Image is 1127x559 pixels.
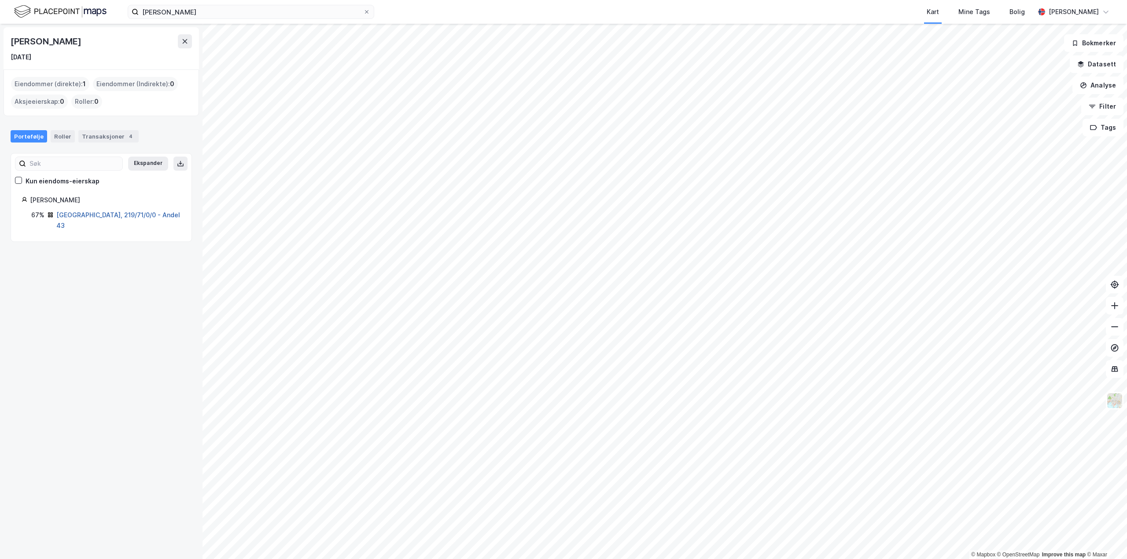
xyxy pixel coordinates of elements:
[1049,7,1099,17] div: [PERSON_NAME]
[997,552,1040,558] a: OpenStreetMap
[11,95,68,109] div: Aksjeeierskap :
[51,130,75,142] div: Roller
[56,211,180,229] a: [GEOGRAPHIC_DATA], 219/71/0/0 - Andel 43
[1042,552,1086,558] a: Improve this map
[1009,7,1025,17] div: Bolig
[128,157,168,171] button: Ekspander
[1072,77,1123,94] button: Analyse
[1106,392,1123,409] img: Z
[11,130,47,142] div: Portefølje
[93,77,178,91] div: Eiendommer (Indirekte) :
[927,7,939,17] div: Kart
[126,132,135,141] div: 4
[1083,517,1127,559] iframe: Chat Widget
[1070,55,1123,73] button: Datasett
[26,157,122,170] input: Søk
[60,96,64,107] span: 0
[1064,34,1123,52] button: Bokmerker
[958,7,990,17] div: Mine Tags
[139,5,363,18] input: Søk på adresse, matrikkel, gårdeiere, leietakere eller personer
[83,79,86,89] span: 1
[1083,517,1127,559] div: Kontrollprogram for chat
[30,195,181,205] div: [PERSON_NAME]
[11,52,31,62] div: [DATE]
[31,210,44,220] div: 67%
[170,79,174,89] span: 0
[26,176,99,186] div: Kun eiendoms-eierskap
[971,552,995,558] a: Mapbox
[1081,98,1123,115] button: Filter
[11,77,89,91] div: Eiendommer (direkte) :
[1083,119,1123,136] button: Tags
[94,96,99,107] span: 0
[14,4,107,19] img: logo.f888ab2527a4732fd821a326f86c7f29.svg
[11,34,83,48] div: [PERSON_NAME]
[71,95,102,109] div: Roller :
[78,130,139,142] div: Transaksjoner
